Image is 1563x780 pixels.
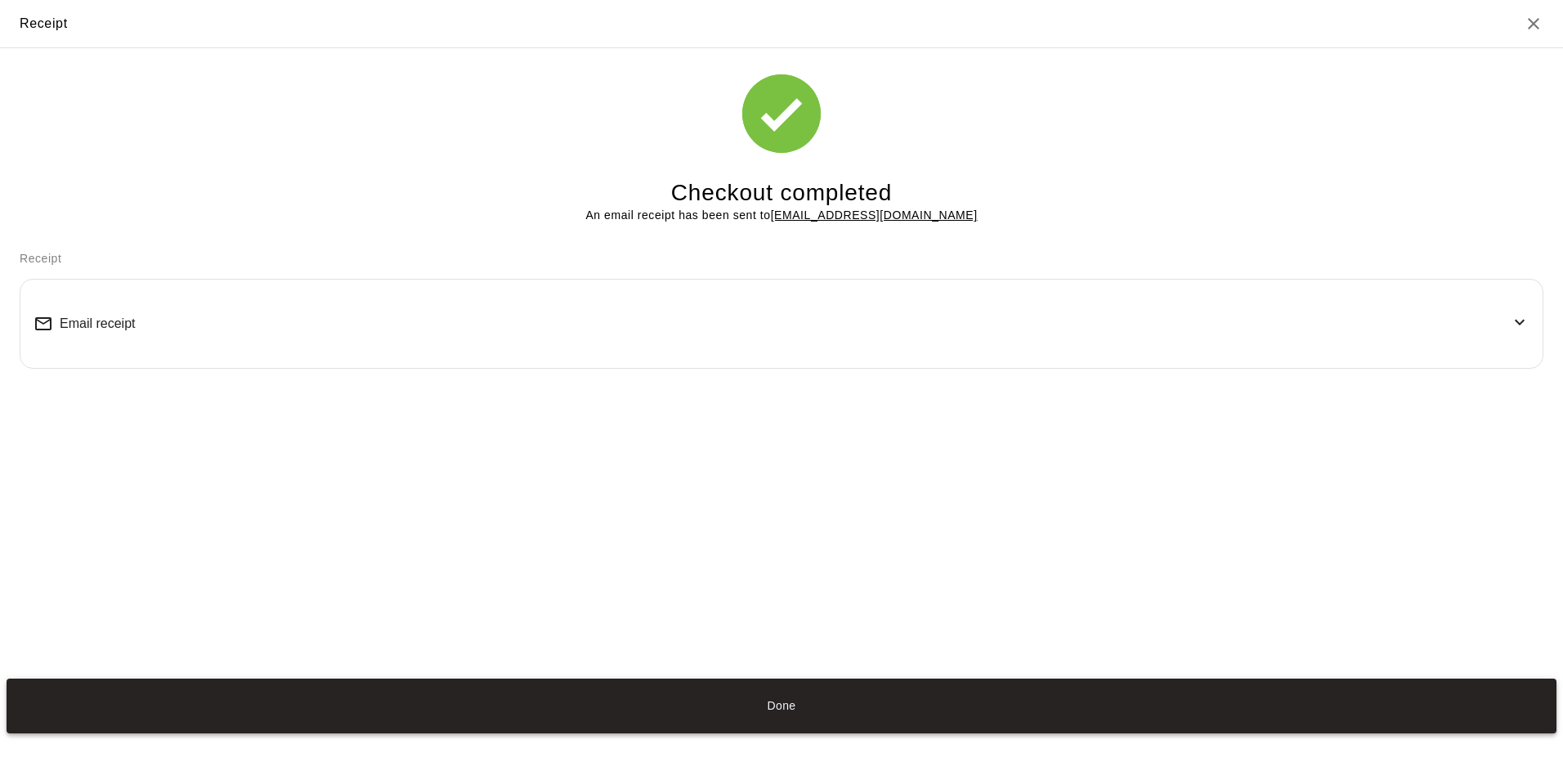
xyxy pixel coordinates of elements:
p: Receipt [20,250,1543,267]
span: Email receipt [60,316,135,331]
div: Receipt [20,13,68,34]
u: [EMAIL_ADDRESS][DOMAIN_NAME] [771,208,978,222]
p: An email receipt has been sent to [585,207,977,224]
h4: Checkout completed [671,179,892,208]
button: Done [7,679,1556,733]
button: Close [1524,14,1543,34]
